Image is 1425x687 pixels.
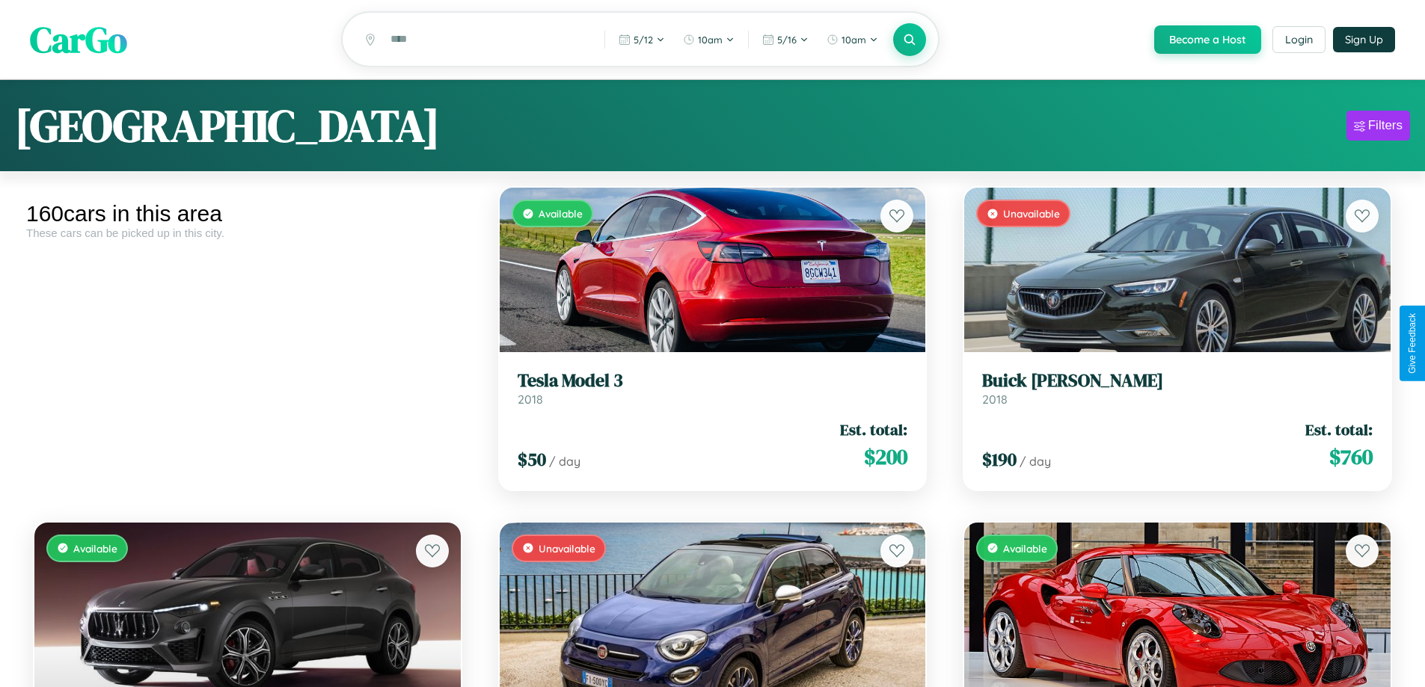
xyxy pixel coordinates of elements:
span: Available [73,542,117,555]
span: Unavailable [1003,207,1060,220]
span: Available [1003,542,1047,555]
span: 10am [698,34,723,46]
span: 10am [842,34,866,46]
span: 2018 [518,392,543,407]
span: 5 / 12 [634,34,653,46]
button: Filters [1346,111,1410,141]
div: These cars can be picked up in this city. [26,227,469,239]
span: $ 760 [1329,442,1373,472]
span: / day [549,454,580,469]
button: Login [1272,26,1326,53]
div: 160 cars in this area [26,201,469,227]
button: 5/12 [611,28,672,52]
a: Tesla Model 32018 [518,370,908,407]
span: Est. total: [840,419,907,440]
button: 10am [819,28,886,52]
span: Unavailable [539,542,595,555]
button: 10am [675,28,742,52]
span: $ 50 [518,447,546,472]
h3: Tesla Model 3 [518,370,908,392]
button: Sign Up [1333,27,1395,52]
h1: [GEOGRAPHIC_DATA] [15,95,440,156]
span: / day [1020,454,1051,469]
span: $ 200 [864,442,907,472]
span: Est. total: [1305,419,1373,440]
div: Filters [1368,118,1403,133]
button: Become a Host [1154,25,1261,54]
span: $ 190 [982,447,1017,472]
span: 5 / 16 [777,34,797,46]
a: Buick [PERSON_NAME]2018 [982,370,1373,407]
button: 5/16 [755,28,816,52]
span: Available [539,207,583,220]
div: Give Feedback [1407,313,1418,374]
h3: Buick [PERSON_NAME] [982,370,1373,392]
span: CarGo [30,15,127,64]
span: 2018 [982,392,1008,407]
